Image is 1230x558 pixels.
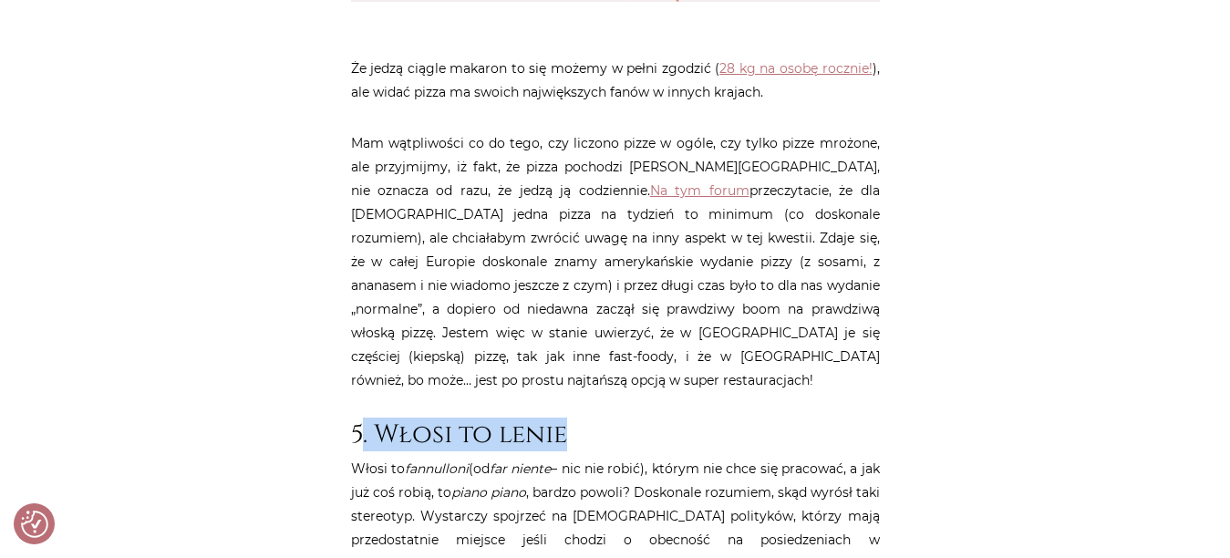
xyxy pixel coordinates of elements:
[490,460,551,477] em: far niente
[21,511,48,538] button: Preferencje co do zgód
[21,511,48,538] img: Revisit consent button
[650,182,749,199] a: Na tym forum
[405,460,469,477] em: fannulloni
[351,131,880,392] p: Mam wątpliwości co do tego, czy liczono pizze w ogóle, czy tylko pizze mrożone, ale przyjmijmy, i...
[719,60,872,77] a: 28 kg na osobę rocznie!
[451,484,526,501] em: piano piano
[351,419,880,450] h2: 5. Włosi to lenie
[351,57,880,104] p: Że jedzą ciągle makaron to się możemy w pełni zgodzić ( ), ale widać pizza ma swoich największych...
